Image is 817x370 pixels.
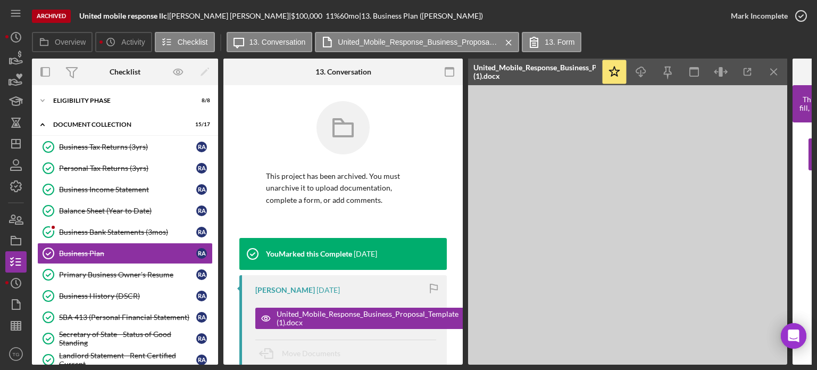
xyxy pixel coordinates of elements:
a: Primary Business Owner's ResumeRA [37,264,213,285]
button: Mark Incomplete [720,5,812,27]
button: 13. Conversation [227,32,313,52]
a: Secretary of State - Status of Good StandingRA [37,328,213,349]
div: United_Mobile_Response_Business_Proposal_Template (1).docx [277,310,458,327]
a: Business PlanRA [37,243,213,264]
label: Overview [55,38,86,46]
time: 2025-01-24 07:28 [354,250,377,258]
div: Balance Sheet (Year to Date) [59,207,196,215]
div: Business History (DSCR) [59,292,196,300]
div: Open Intercom Messenger [781,323,806,349]
button: Checklist [155,32,215,52]
div: 15 / 17 [191,121,210,128]
label: 13. Conversation [249,38,306,46]
button: Overview [32,32,93,52]
div: R A [196,312,207,323]
div: R A [196,142,207,152]
div: Landlord Statement - Rent Certified Current [59,351,196,368]
div: | 13. Business Plan ([PERSON_NAME]) [359,12,483,20]
button: Activity [95,32,152,52]
div: Primary Business Owner's Resume [59,270,196,279]
div: R A [196,355,207,365]
button: Move Documents [255,340,351,367]
a: Business Income StatementRA [37,179,213,200]
div: 60 mo [340,12,359,20]
div: Checklist [110,68,140,76]
label: United_Mobile_Response_Business_Proposal_Template (1).docx [338,38,497,46]
div: | [79,12,169,20]
p: This project has been archived. You must unarchive it to upload documentation, complete a form, o... [266,170,420,206]
div: Business Tax Returns (3yrs) [59,143,196,151]
div: Eligibility Phase [53,97,184,104]
text: TG [12,351,19,357]
a: Business Bank Statements (3mos)RA [37,221,213,243]
div: R A [196,205,207,216]
div: Mark Incomplete [731,5,788,27]
div: SBA 413 (Personal Financial Statement) [59,313,196,322]
button: United_Mobile_Response_Business_Proposal_Template (1).docx [315,32,519,52]
div: R A [196,269,207,280]
a: Business History (DSCR)RA [37,285,213,307]
div: Business Plan [59,249,196,258]
time: 2025-01-24 04:29 [316,286,340,294]
a: SBA 413 (Personal Financial Statement)RA [37,307,213,328]
div: Archived [32,10,71,23]
label: Checklist [178,38,208,46]
button: United_Mobile_Response_Business_Proposal_Template (1).docx [255,308,485,329]
iframe: Document Preview [468,85,787,365]
div: Business Bank Statements (3mos) [59,228,196,236]
div: $100,000 [291,12,326,20]
div: [PERSON_NAME] [PERSON_NAME] | [169,12,291,20]
div: Secretary of State - Status of Good Standing [59,330,196,347]
div: R A [196,227,207,237]
div: Business Income Statement [59,185,196,194]
label: 13. Form [545,38,574,46]
div: Document Collection [53,121,184,128]
div: Personal Tax Returns (3yrs) [59,164,196,172]
div: 8 / 8 [191,97,210,104]
div: 11 % [326,12,340,20]
b: United mobile response llc [79,11,167,20]
span: Move Documents [282,349,340,358]
div: United_Mobile_Response_Business_Proposal_Template (1).docx [473,63,596,80]
a: Balance Sheet (Year to Date)RA [37,200,213,221]
div: R A [196,184,207,195]
button: 13. Form [522,32,581,52]
button: TG [5,343,27,365]
div: R A [196,248,207,259]
a: Business Tax Returns (3yrs)RA [37,136,213,158]
a: Personal Tax Returns (3yrs)RA [37,158,213,179]
div: R A [196,163,207,174]
div: [PERSON_NAME] [255,286,315,294]
label: Activity [121,38,145,46]
div: You Marked this Complete [266,250,352,258]
div: R A [196,291,207,301]
div: R A [196,333,207,344]
div: 13. Conversation [315,68,371,76]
